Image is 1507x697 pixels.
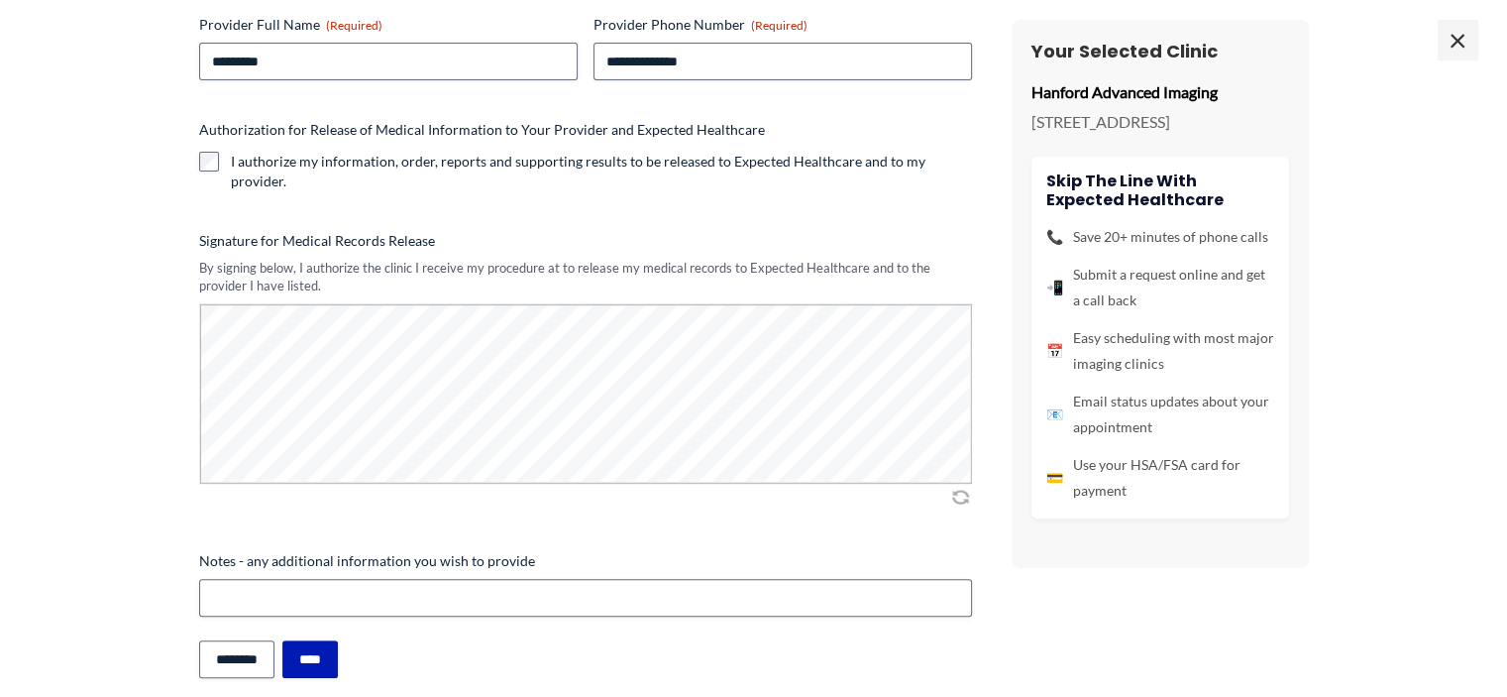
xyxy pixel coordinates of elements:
legend: Authorization for Release of Medical Information to Your Provider and Expected Healthcare [199,120,765,140]
span: 📲 [1046,275,1063,300]
label: Signature for Medical Records Release [199,231,972,251]
li: Use your HSA/FSA card for payment [1046,452,1274,504]
label: Provider Phone Number [593,15,972,35]
li: Easy scheduling with most major imaging clinics [1046,325,1274,377]
span: 📞 [1046,224,1063,250]
span: × [1438,20,1477,59]
span: 📅 [1046,338,1063,364]
span: (Required) [751,18,807,33]
label: Provider Full Name [199,15,578,35]
li: Save 20+ minutes of phone calls [1046,224,1274,250]
label: Notes - any additional information you wish to provide [199,551,972,571]
span: 📧 [1046,402,1063,427]
p: [STREET_ADDRESS] [1031,107,1289,137]
h3: Your Selected Clinic [1031,40,1289,62]
h4: Skip the line with Expected Healthcare [1046,172,1274,209]
label: I authorize my information, order, reports and supporting results to be released to Expected Heal... [231,152,972,191]
li: Submit a request online and get a call back [1046,262,1274,313]
img: Clear Signature [948,487,972,507]
div: By signing below, I authorize the clinic I receive my procedure at to release my medical records ... [199,259,972,295]
p: Hanford Advanced Imaging [1031,77,1289,107]
li: Email status updates about your appointment [1046,389,1274,440]
span: 💳 [1046,465,1063,491]
span: (Required) [326,18,382,33]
